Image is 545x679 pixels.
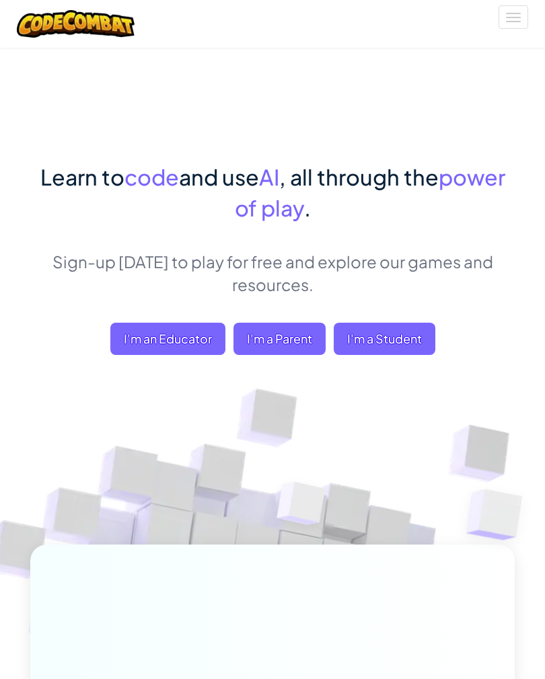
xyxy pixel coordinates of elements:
span: AI [259,163,279,190]
a: I'm a Parent [233,323,326,355]
a: I'm an Educator [110,323,225,355]
span: , all through the [279,163,439,190]
span: and use [179,163,259,190]
p: Sign-up [DATE] to play for free and explore our games and resources. [30,250,515,296]
img: CodeCombat logo [17,10,135,38]
button: I'm a Student [334,323,435,355]
span: . [304,194,311,221]
span: code [124,163,179,190]
span: Learn to [40,163,124,190]
img: Overlap cubes [250,453,354,561]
